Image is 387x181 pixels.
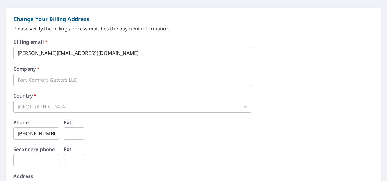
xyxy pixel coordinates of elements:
[13,93,37,98] label: Country
[13,174,33,179] label: Address
[64,147,73,152] label: Ext.
[64,120,73,125] label: Ext.
[13,147,55,152] label: Secondary phone
[13,15,374,23] p: Change Your Billing Address
[13,66,40,71] label: Company
[13,25,374,32] p: Please verify the billing address matches the payment information.
[13,40,47,44] label: Billing email
[13,120,29,125] label: Phone
[13,101,251,113] div: [GEOGRAPHIC_DATA]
